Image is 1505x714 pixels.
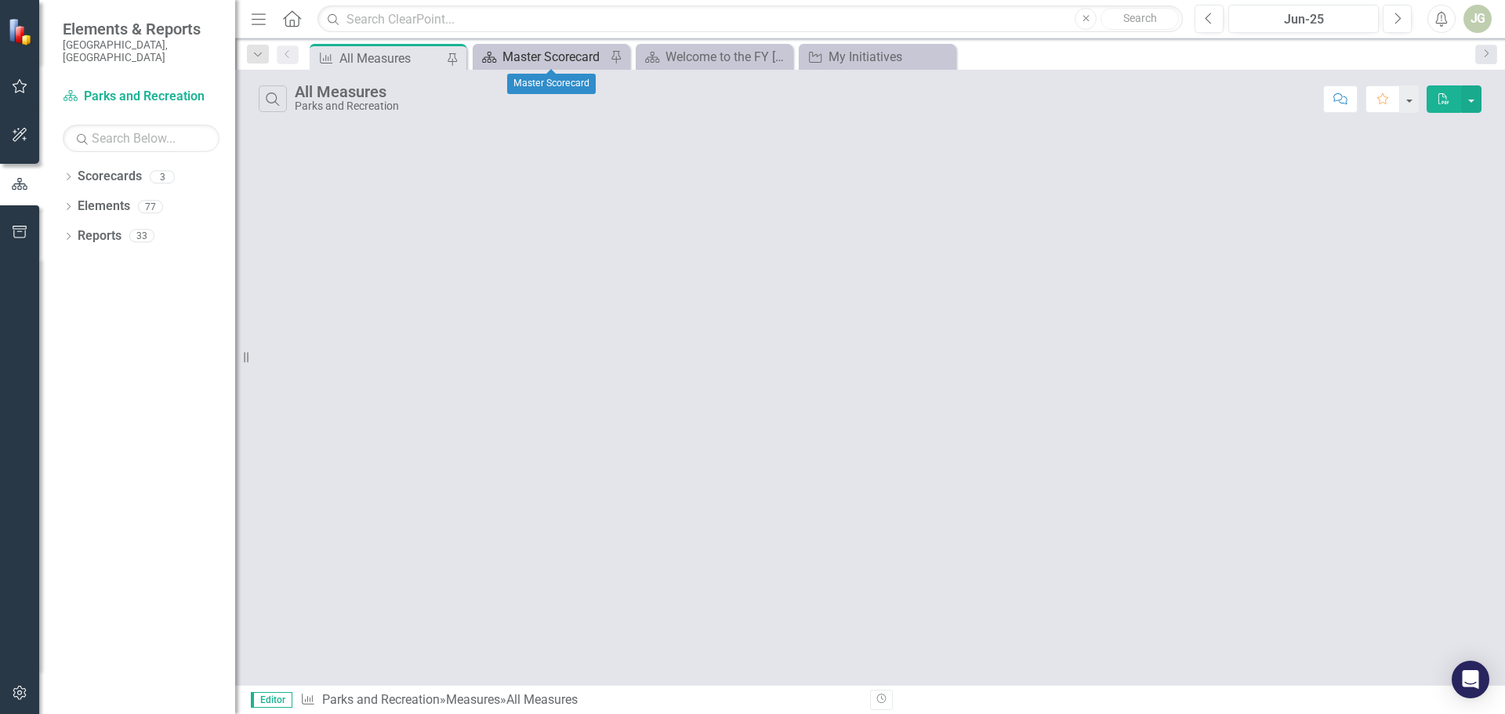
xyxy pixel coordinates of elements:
span: Elements & Reports [63,20,219,38]
a: Parks and Recreation [322,692,440,707]
div: All Measures [339,49,443,68]
div: Master Scorecard [507,74,596,94]
small: [GEOGRAPHIC_DATA], [GEOGRAPHIC_DATA] [63,38,219,64]
a: Reports [78,227,121,245]
a: Parks and Recreation [63,88,219,106]
div: 3 [150,170,175,183]
a: Scorecards [78,168,142,186]
input: Search Below... [63,125,219,152]
div: » » [300,691,858,709]
div: Open Intercom Messenger [1452,661,1489,698]
a: Welcome to the FY [DATE]-[DATE] Strategic Plan Landing Page! [640,47,789,67]
span: Editor [251,692,292,708]
div: Parks and Recreation [295,100,399,112]
button: JG [1463,5,1492,33]
img: ClearPoint Strategy [6,16,36,46]
a: Master Scorecard [477,47,606,67]
button: Search [1101,8,1179,30]
span: Search [1123,12,1157,24]
div: 77 [138,200,163,213]
div: Jun-25 [1234,10,1373,29]
div: 33 [129,230,154,243]
button: Jun-25 [1228,5,1379,33]
input: Search ClearPoint... [317,5,1183,33]
div: Welcome to the FY [DATE]-[DATE] Strategic Plan Landing Page! [665,47,789,67]
a: My Initiatives [803,47,952,67]
div: Master Scorecard [502,47,606,67]
a: Measures [446,692,500,707]
div: All Measures [295,83,399,100]
a: Elements [78,198,130,216]
div: All Measures [506,692,578,707]
div: My Initiatives [829,47,952,67]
